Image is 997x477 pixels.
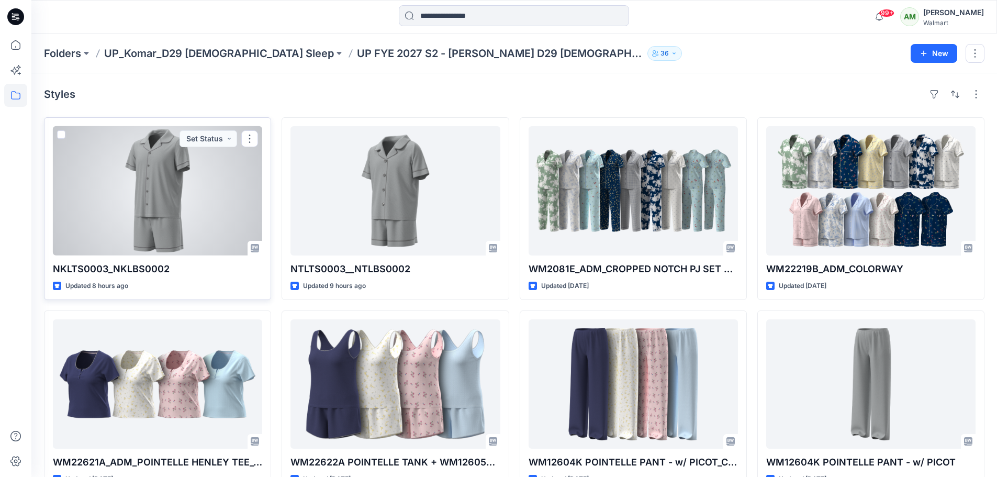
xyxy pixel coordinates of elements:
[53,319,262,449] a: WM22621A_ADM_POINTELLE HENLEY TEE_COLORWAY
[65,281,128,292] p: Updated 8 hours ago
[44,46,81,61] a: Folders
[911,44,957,63] button: New
[766,262,976,276] p: WM22219B_ADM_COLORWAY
[529,455,738,470] p: WM12604K POINTELLE PANT - w/ PICOT_COLORWAY
[53,262,262,276] p: NKLTS0003_NKLBS0002
[923,19,984,27] div: Walmart
[290,455,500,470] p: WM22622A POINTELLE TANK + WM12605K POINTELLE SHORT -w- PICOT_COLORWAY
[923,6,984,19] div: [PERSON_NAME]
[53,455,262,470] p: WM22621A_ADM_POINTELLE HENLEY TEE_COLORWAY
[766,319,976,449] a: WM12604K POINTELLE PANT - w/ PICOT
[290,319,500,449] a: WM22622A POINTELLE TANK + WM12605K POINTELLE SHORT -w- PICOT_COLORWAY
[290,262,500,276] p: NTLTS0003__NTLBS0002
[357,46,643,61] p: UP FYE 2027 S2 - [PERSON_NAME] D29 [DEMOGRAPHIC_DATA] Sleepwear
[529,319,738,449] a: WM12604K POINTELLE PANT - w/ PICOT_COLORWAY
[647,46,682,61] button: 36
[541,281,589,292] p: Updated [DATE]
[529,126,738,256] a: WM2081E_ADM_CROPPED NOTCH PJ SET w/ STRAIGHT HEM TOP_COLORWAY
[766,126,976,256] a: WM22219B_ADM_COLORWAY
[779,281,826,292] p: Updated [DATE]
[529,262,738,276] p: WM2081E_ADM_CROPPED NOTCH PJ SET w/ STRAIGHT HEM TOP_COLORWAY
[766,455,976,470] p: WM12604K POINTELLE PANT - w/ PICOT
[53,126,262,256] a: NKLTS0003_NKLBS0002
[660,48,669,59] p: 36
[104,46,334,61] a: UP_Komar_D29 [DEMOGRAPHIC_DATA] Sleep
[900,7,919,26] div: AM
[44,88,75,101] h4: Styles
[879,9,894,17] span: 99+
[290,126,500,256] a: NTLTS0003__NTLBS0002
[303,281,366,292] p: Updated 9 hours ago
